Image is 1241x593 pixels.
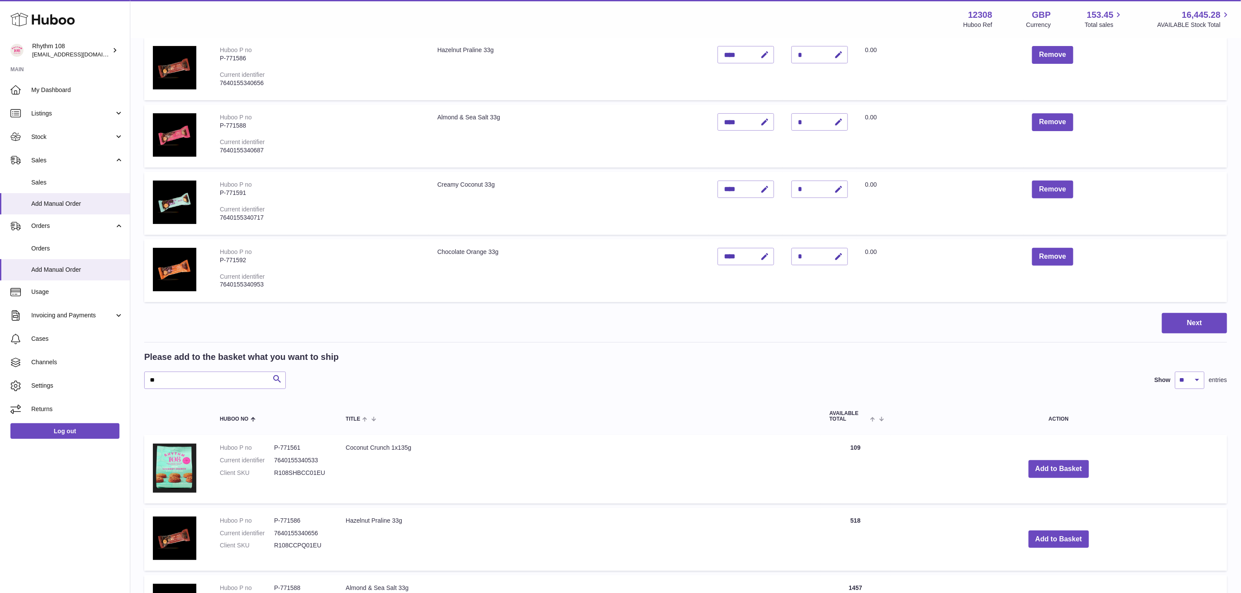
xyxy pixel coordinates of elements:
[274,541,328,550] dd: R108CCPQ01EU
[1032,113,1073,131] button: Remove
[220,122,420,130] div: P-771588
[865,181,877,188] span: 0.00
[31,244,123,253] span: Orders
[220,214,420,222] div: 7640155340717
[153,444,196,493] img: Coconut Crunch 1x135g
[31,109,114,118] span: Listings
[1032,248,1073,266] button: Remove
[153,248,196,291] img: Chocolate Orange 33g
[220,181,252,188] div: Huboo P no
[274,444,328,452] dd: P-771561
[890,402,1227,431] th: Action
[429,105,709,168] td: Almond & Sea Salt 33g
[144,351,339,363] h2: Please add to the basket what you want to ship
[220,71,265,78] div: Current identifier
[429,37,709,100] td: Hazelnut Praline 33g
[1209,376,1227,384] span: entries
[337,435,821,504] td: Coconut Crunch 1x135g
[274,456,328,465] dd: 7640155340533
[153,113,196,157] img: Almond & Sea Salt 33g
[32,42,110,59] div: Rhythm 108
[1032,9,1051,21] strong: GBP
[220,138,265,145] div: Current identifier
[1157,21,1231,29] span: AVAILABLE Stock Total
[220,469,274,477] dt: Client SKU
[274,529,328,537] dd: 7640155340656
[31,266,123,274] span: Add Manual Order
[220,146,420,155] div: 7640155340687
[220,46,252,53] div: Huboo P no
[274,469,328,477] dd: R108SHBCC01EU
[1162,313,1227,333] button: Next
[1182,9,1221,21] span: 16,445.28
[865,114,877,121] span: 0.00
[821,435,890,504] td: 109
[31,335,123,343] span: Cases
[31,405,123,413] span: Returns
[10,44,23,57] img: orders@rhythm108.com
[220,280,420,289] div: 7640155340953
[220,416,248,422] span: Huboo no
[1032,46,1073,64] button: Remove
[337,508,821,571] td: Hazelnut Praline 33g
[10,423,119,439] a: Log out
[220,529,274,537] dt: Current identifier
[1085,21,1123,29] span: Total sales
[31,222,114,230] span: Orders
[274,584,328,592] dd: P-771588
[32,51,128,58] span: [EMAIL_ADDRESS][DOMAIN_NAME]
[31,178,123,187] span: Sales
[31,358,123,366] span: Channels
[346,416,360,422] span: Title
[153,517,196,560] img: Hazelnut Praline 33g
[1032,181,1073,198] button: Remove
[31,382,123,390] span: Settings
[31,311,114,320] span: Invoicing and Payments
[220,79,420,87] div: 7640155340656
[31,288,123,296] span: Usage
[31,200,123,208] span: Add Manual Order
[968,9,993,21] strong: 12308
[220,541,274,550] dt: Client SKU
[220,444,274,452] dt: Huboo P no
[1085,9,1123,29] a: 153.45 Total sales
[220,189,420,197] div: P-771591
[31,156,114,165] span: Sales
[220,256,420,264] div: P-771592
[821,508,890,571] td: 518
[220,54,420,63] div: P-771586
[1087,9,1113,21] span: 153.45
[220,114,252,121] div: Huboo P no
[220,206,265,213] div: Current identifier
[865,46,877,53] span: 0.00
[429,239,709,302] td: Chocolate Orange 33g
[1155,376,1171,384] label: Show
[1029,460,1089,478] button: Add to Basket
[220,456,274,465] dt: Current identifier
[153,181,196,224] img: Creamy Coconut 33g
[830,411,868,422] span: AVAILABLE Total
[220,248,252,255] div: Huboo P no
[274,517,328,525] dd: P-771586
[31,133,114,141] span: Stock
[429,172,709,235] td: Creamy Coconut 33g
[153,46,196,89] img: Hazelnut Praline 33g
[220,273,265,280] div: Current identifier
[963,21,993,29] div: Huboo Ref
[1157,9,1231,29] a: 16,445.28 AVAILABLE Stock Total
[1029,530,1089,548] button: Add to Basket
[31,86,123,94] span: My Dashboard
[220,517,274,525] dt: Huboo P no
[865,248,877,255] span: 0.00
[220,584,274,592] dt: Huboo P no
[1026,21,1051,29] div: Currency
